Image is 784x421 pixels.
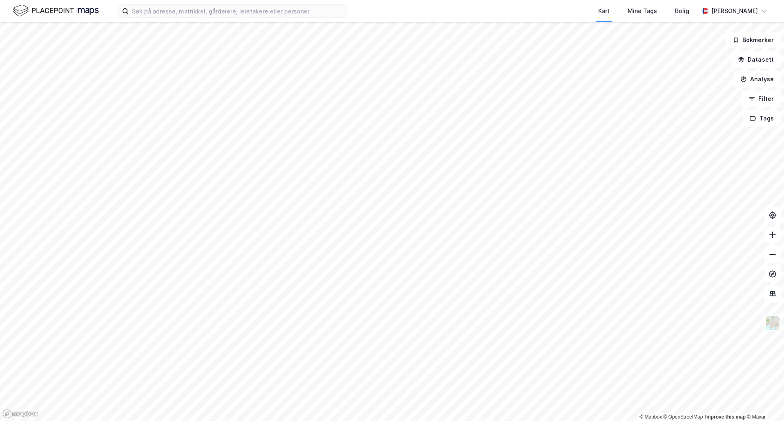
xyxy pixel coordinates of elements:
[743,382,784,421] iframe: Chat Widget
[664,414,703,420] a: OpenStreetMap
[743,382,784,421] div: Kontrollprogram for chat
[598,6,610,16] div: Kart
[639,414,662,420] a: Mapbox
[765,315,780,331] img: Z
[731,51,781,68] button: Datasett
[2,409,38,419] a: Mapbox homepage
[675,6,689,16] div: Bolig
[13,4,99,18] img: logo.f888ab2527a4732fd821a326f86c7f29.svg
[129,5,347,17] input: Søk på adresse, matrikkel, gårdeiere, leietakere eller personer
[628,6,657,16] div: Mine Tags
[742,91,781,107] button: Filter
[711,6,758,16] div: [PERSON_NAME]
[705,414,746,420] a: Improve this map
[733,71,781,87] button: Analyse
[743,110,781,127] button: Tags
[726,32,781,48] button: Bokmerker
